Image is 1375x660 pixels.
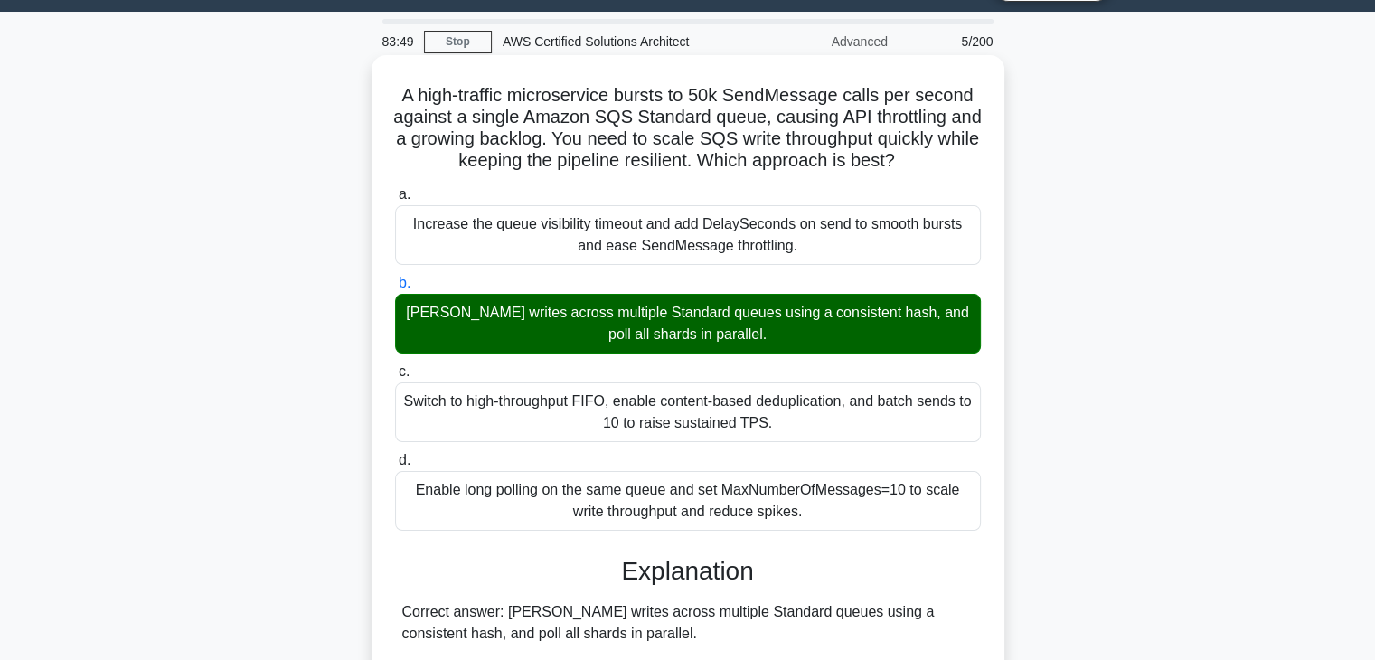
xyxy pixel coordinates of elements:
span: d. [399,452,410,467]
a: Stop [424,31,492,53]
span: a. [399,186,410,202]
div: Switch to high-throughput FIFO, enable content-based deduplication, and batch sends to 10 to rais... [395,382,981,442]
h3: Explanation [406,556,970,587]
span: c. [399,363,410,379]
span: b. [399,275,410,290]
div: 5/200 [899,24,1004,60]
div: [PERSON_NAME] writes across multiple Standard queues using a consistent hash, and poll all shards... [395,294,981,354]
div: 83:49 [372,24,424,60]
div: Increase the queue visibility timeout and add DelaySeconds on send to smooth bursts and ease Send... [395,205,981,265]
div: Enable long polling on the same queue and set MaxNumberOfMessages=10 to scale write throughput an... [395,471,981,531]
h5: A high-traffic microservice bursts to 50k SendMessage calls per second against a single Amazon SQ... [393,84,983,173]
div: AWS Certified Solutions Architect [492,24,740,60]
div: Advanced [740,24,899,60]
